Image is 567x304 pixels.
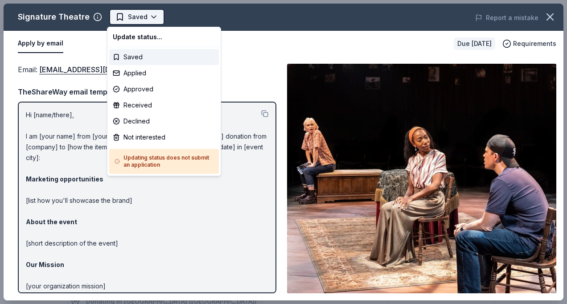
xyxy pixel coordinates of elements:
[109,49,219,65] div: Saved
[109,113,219,129] div: Declined
[109,97,219,113] div: Received
[109,29,219,45] div: Update status...
[115,154,214,168] h5: Updating status does not submit an application
[109,81,219,97] div: Approved
[116,11,188,21] span: Army Birthday Golf Awards Luncheon Silent Auction
[109,65,219,81] div: Applied
[109,129,219,145] div: Not interested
